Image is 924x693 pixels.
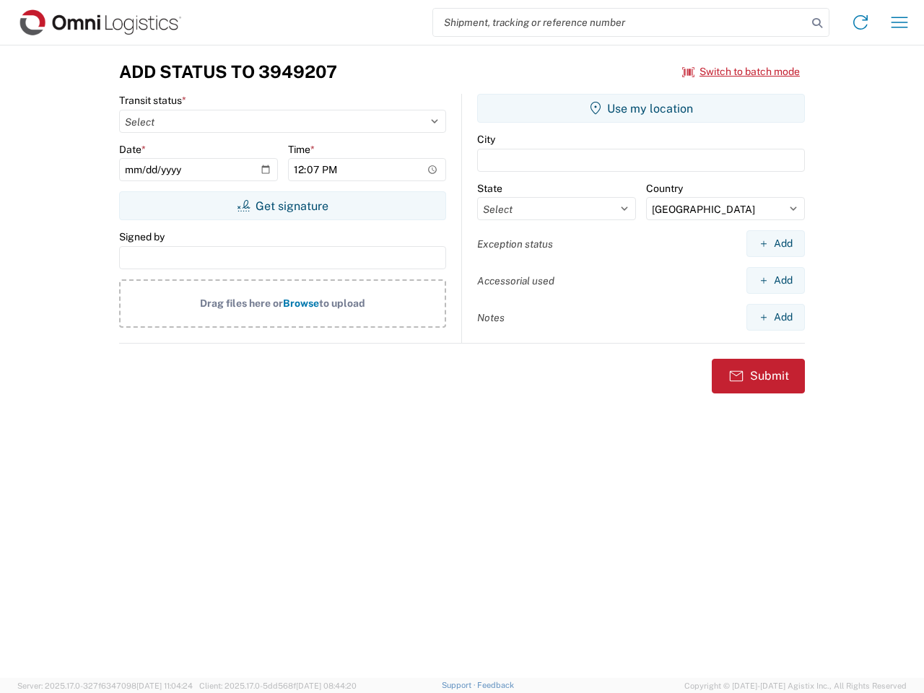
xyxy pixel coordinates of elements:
span: [DATE] 11:04:24 [136,681,193,690]
span: Copyright © [DATE]-[DATE] Agistix Inc., All Rights Reserved [684,679,907,692]
label: Exception status [477,237,553,250]
label: Accessorial used [477,274,554,287]
label: Transit status [119,94,186,107]
button: Add [746,230,805,257]
span: Client: 2025.17.0-5dd568f [199,681,357,690]
label: City [477,133,495,146]
label: Country [646,182,683,195]
button: Submit [712,359,805,393]
input: Shipment, tracking or reference number [433,9,807,36]
span: [DATE] 08:44:20 [296,681,357,690]
label: State [477,182,502,195]
button: Add [746,304,805,331]
span: to upload [319,297,365,309]
button: Switch to batch mode [682,60,800,84]
h3: Add Status to 3949207 [119,61,337,82]
label: Signed by [119,230,165,243]
span: Browse [283,297,319,309]
button: Add [746,267,805,294]
a: Feedback [477,681,514,689]
button: Get signature [119,191,446,220]
label: Notes [477,311,505,324]
span: Drag files here or [200,297,283,309]
button: Use my location [477,94,805,123]
span: Server: 2025.17.0-327f6347098 [17,681,193,690]
a: Support [442,681,478,689]
label: Time [288,143,315,156]
label: Date [119,143,146,156]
